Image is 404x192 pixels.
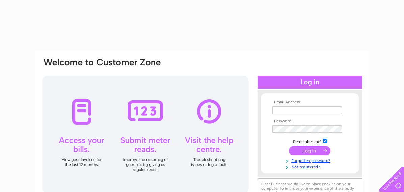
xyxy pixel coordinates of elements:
[271,119,349,124] th: Password:
[272,157,349,163] a: Forgotten password?
[289,146,330,155] input: Submit
[271,100,349,105] th: Email Address:
[271,138,349,145] td: Remember me?
[272,163,349,170] a: Not registered?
